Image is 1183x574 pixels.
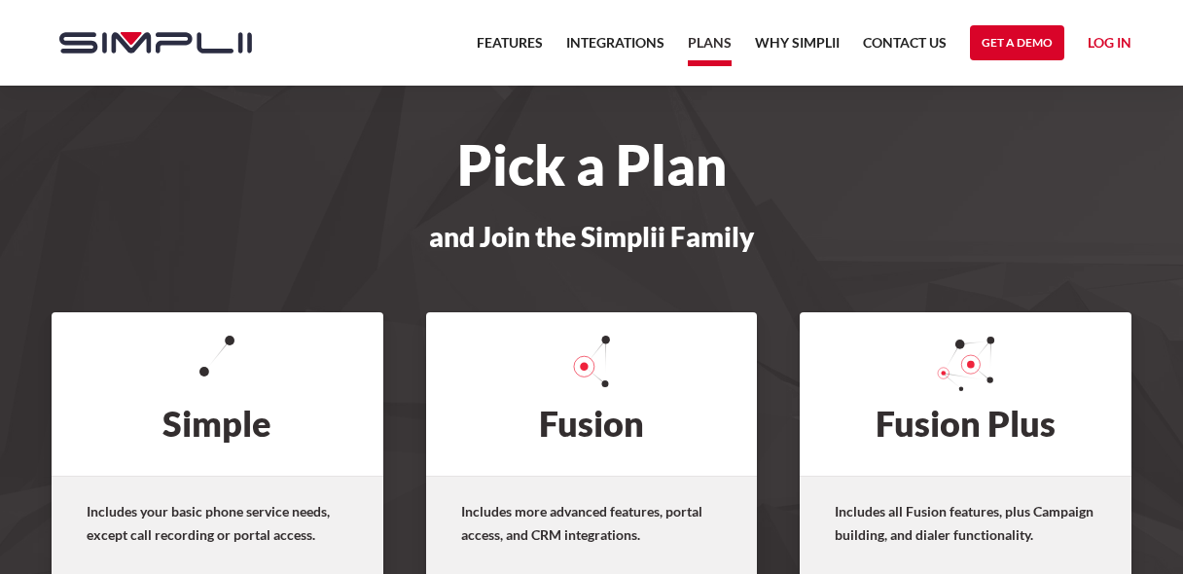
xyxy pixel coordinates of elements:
[87,500,348,547] p: Includes your basic phone service needs, except call recording or portal access.
[1088,31,1131,60] a: Log in
[59,32,252,54] img: Simplii
[800,312,1131,476] h2: Fusion Plus
[970,25,1064,60] a: Get a Demo
[426,312,758,476] h2: Fusion
[755,31,840,66] a: Why Simplii
[835,503,1093,543] strong: Includes all Fusion features, plus Campaign building, and dialer functionality.
[52,312,383,476] h2: Simple
[461,503,702,543] strong: Includes more advanced features, portal access, and CRM integrations.
[40,222,1143,251] h3: and Join the Simplii Family
[477,31,543,66] a: Features
[566,31,664,66] a: Integrations
[40,144,1143,187] h1: Pick a Plan
[688,31,732,66] a: Plans
[863,31,947,66] a: Contact US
